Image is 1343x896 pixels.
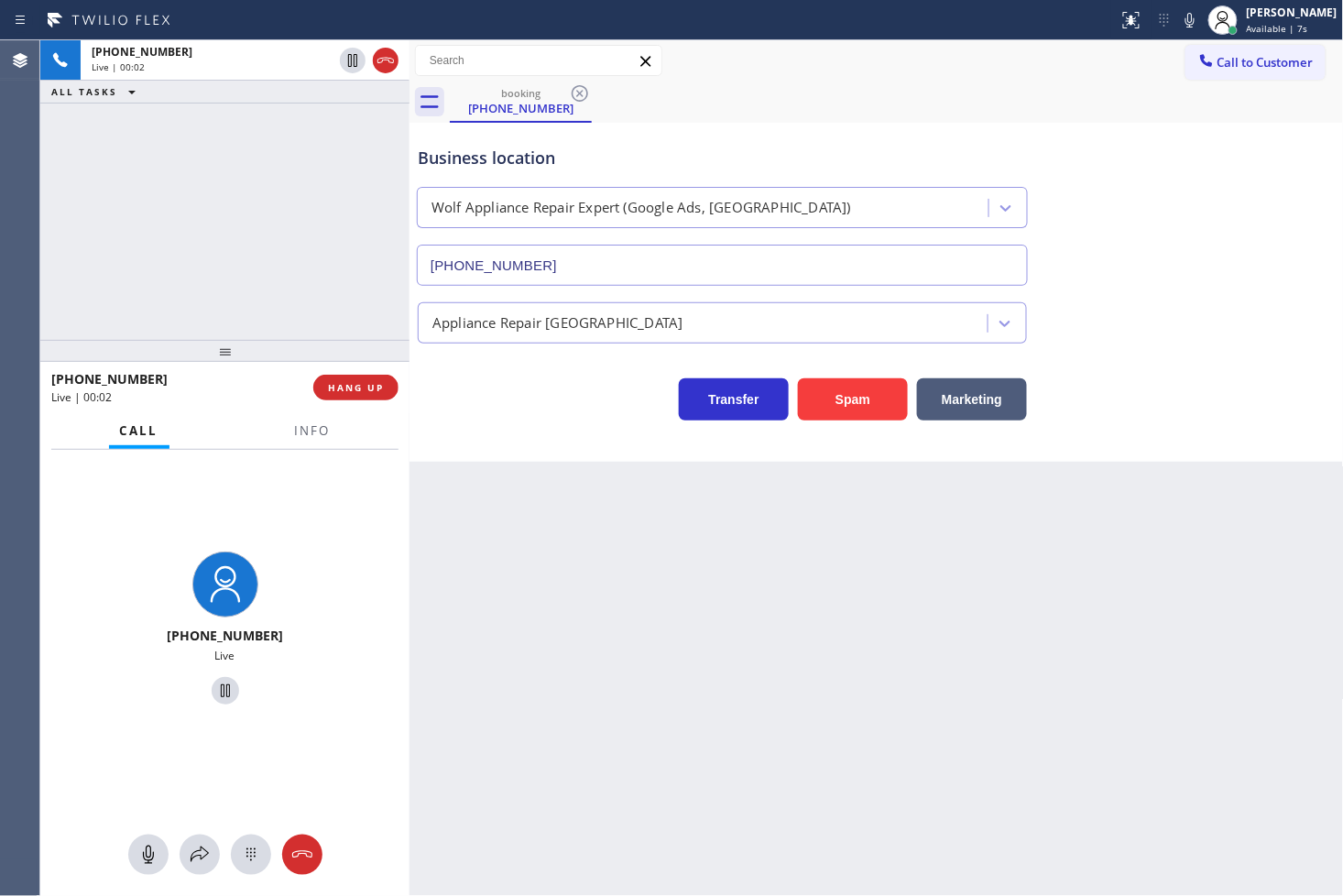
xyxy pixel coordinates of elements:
[180,835,220,875] button: Open directory
[282,835,322,875] button: Hang up
[40,81,154,103] button: ALL TASKS
[51,85,117,98] span: ALL TASKS
[416,46,661,75] input: Search
[284,413,342,449] button: Info
[51,389,112,405] span: Live | 00:02
[92,44,192,60] span: [PHONE_NUMBER]
[1185,45,1326,80] button: Call to Customer
[128,835,169,875] button: Mute
[215,648,235,663] span: Live
[1217,54,1314,71] span: Call to Customer
[1177,7,1203,33] button: Mute
[313,375,399,400] button: HANG UP
[418,146,1027,170] div: Business location
[1247,22,1308,35] span: Available | 7s
[452,86,590,100] div: booking
[328,381,384,394] span: HANG UP
[452,82,590,121] div: (617) 962-2452
[1247,5,1338,20] div: [PERSON_NAME]
[452,100,590,116] div: [PHONE_NUMBER]
[120,422,158,439] span: Call
[432,312,683,333] div: Appliance Repair [GEOGRAPHIC_DATA]
[340,48,366,73] button: Hold Customer
[51,370,168,388] span: [PHONE_NUMBER]
[417,245,1028,286] input: Phone Number
[679,378,789,421] button: Transfer
[109,413,169,449] button: Call
[373,48,399,73] button: Hang up
[431,198,851,219] div: Wolf Appliance Repair Expert (Google Ads, [GEOGRAPHIC_DATA])
[212,677,239,705] button: Hold Customer
[798,378,908,421] button: Spam
[917,378,1027,421] button: Marketing
[167,627,283,644] span: [PHONE_NUMBER]
[295,422,331,439] span: Info
[231,835,271,875] button: Open dialpad
[92,60,145,73] span: Live | 00:02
